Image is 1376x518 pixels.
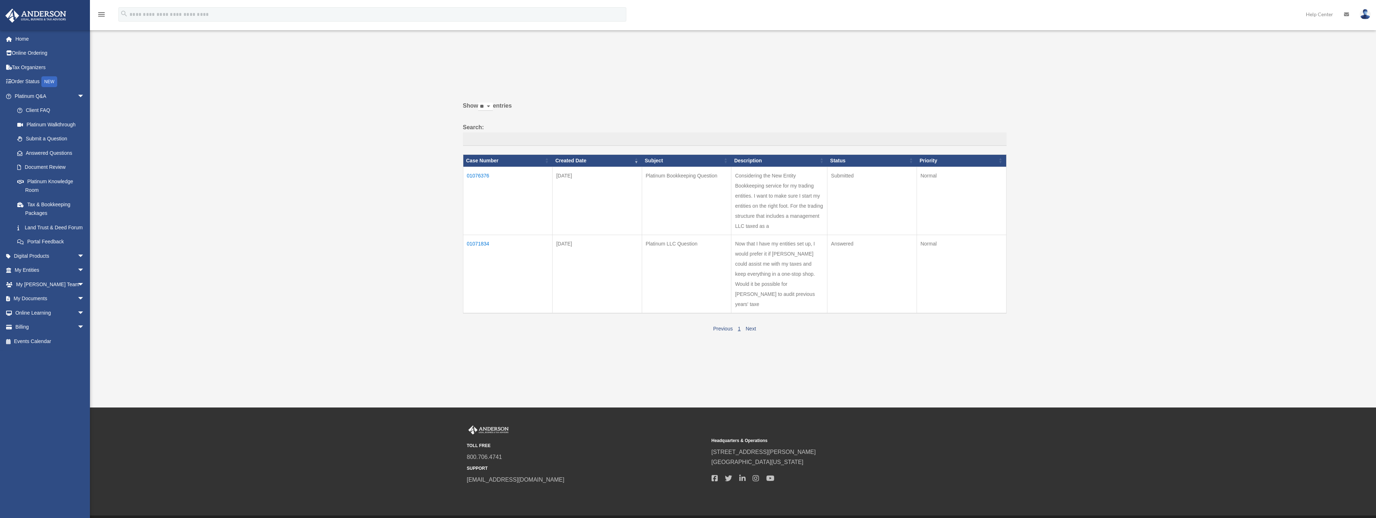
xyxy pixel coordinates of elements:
[41,76,57,87] div: NEW
[827,167,917,235] td: Submitted
[642,235,731,313] td: Platinum LLC Question
[3,9,68,23] img: Anderson Advisors Platinum Portal
[467,477,564,483] a: [EMAIL_ADDRESS][DOMAIN_NAME]
[463,101,1007,118] label: Show entries
[731,155,827,167] th: Description: activate to sort column ascending
[478,103,493,111] select: Showentries
[5,32,95,46] a: Home
[5,306,95,320] a: Online Learningarrow_drop_down
[827,235,917,313] td: Answered
[553,155,642,167] th: Created Date: activate to sort column ascending
[77,249,92,263] span: arrow_drop_down
[463,155,553,167] th: Case Number: activate to sort column ascending
[917,155,1006,167] th: Priority: activate to sort column ascending
[553,167,642,235] td: [DATE]
[10,220,92,235] a: Land Trust & Deed Forum
[10,117,92,132] a: Platinum Walkthrough
[5,249,95,263] a: Digital Productsarrow_drop_down
[120,10,128,18] i: search
[77,89,92,104] span: arrow_drop_down
[5,277,95,292] a: My [PERSON_NAME] Teamarrow_drop_down
[77,306,92,320] span: arrow_drop_down
[642,167,731,235] td: Platinum Bookkeeping Question
[731,235,827,313] td: Now that I have my entities set up, I would prefer it if [PERSON_NAME] could assist me with my ta...
[463,167,553,235] td: 01076376
[77,277,92,292] span: arrow_drop_down
[5,320,95,334] a: Billingarrow_drop_down
[5,46,95,60] a: Online Ordering
[463,235,553,313] td: 01071834
[10,235,92,249] a: Portal Feedback
[712,437,951,445] small: Headquarters & Operations
[5,292,95,306] a: My Documentsarrow_drop_down
[731,167,827,235] td: Considering the New Entity Bookkeeping service for my trading entities. I want to make sure I sta...
[712,459,804,465] a: [GEOGRAPHIC_DATA][US_STATE]
[467,454,502,460] a: 800.706.4741
[1360,9,1371,19] img: User Pic
[10,132,92,146] a: Submit a Question
[10,174,92,197] a: Platinum Knowledge Room
[467,442,707,450] small: TOLL FREE
[77,263,92,278] span: arrow_drop_down
[10,146,88,160] a: Answered Questions
[463,122,1007,146] label: Search:
[5,60,95,75] a: Tax Organizers
[10,103,92,118] a: Client FAQ
[746,326,756,332] a: Next
[77,292,92,306] span: arrow_drop_down
[917,235,1006,313] td: Normal
[463,132,1007,146] input: Search:
[917,167,1006,235] td: Normal
[553,235,642,313] td: [DATE]
[10,197,92,220] a: Tax & Bookkeeping Packages
[713,326,732,332] a: Previous
[5,263,95,278] a: My Entitiesarrow_drop_down
[467,465,707,472] small: SUPPORT
[712,449,816,455] a: [STREET_ADDRESS][PERSON_NAME]
[738,326,741,332] a: 1
[10,160,92,175] a: Document Review
[5,75,95,89] a: Order StatusNEW
[5,89,92,103] a: Platinum Q&Aarrow_drop_down
[827,155,917,167] th: Status: activate to sort column ascending
[77,320,92,335] span: arrow_drop_down
[97,13,106,19] a: menu
[5,334,95,348] a: Events Calendar
[467,425,510,435] img: Anderson Advisors Platinum Portal
[642,155,731,167] th: Subject: activate to sort column ascending
[97,10,106,19] i: menu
